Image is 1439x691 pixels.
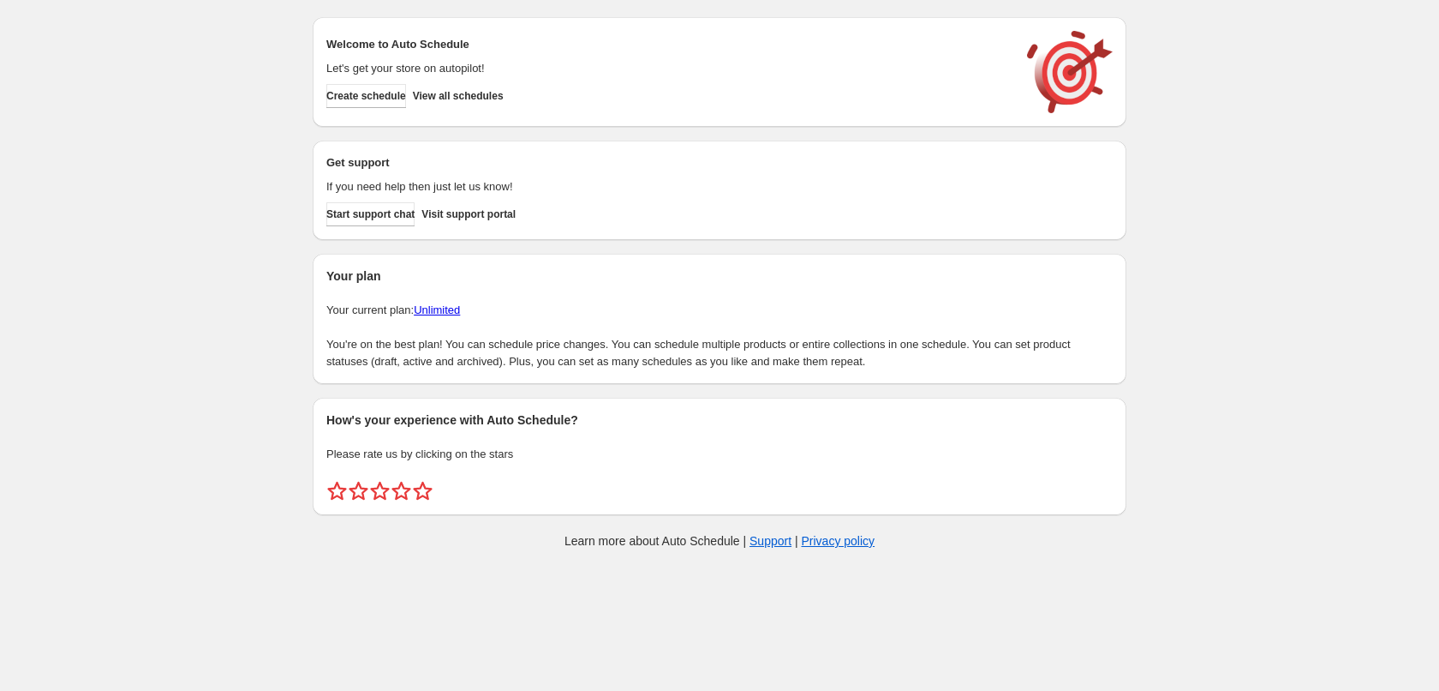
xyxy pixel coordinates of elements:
a: Privacy policy [802,534,875,548]
p: Your current plan: [326,302,1113,319]
a: Start support chat [326,202,415,226]
p: You're on the best plan! You can schedule price changes. You can schedule multiple products or en... [326,336,1113,370]
p: Please rate us by clicking on the stars [326,446,1113,463]
h2: Welcome to Auto Schedule [326,36,1010,53]
span: Visit support portal [421,207,516,221]
p: Learn more about Auto Schedule | | [564,532,875,550]
span: View all schedules [413,89,504,103]
a: Support [749,534,791,548]
span: Create schedule [326,89,406,103]
h2: Get support [326,154,1010,171]
span: Start support chat [326,207,415,221]
button: Create schedule [326,84,406,108]
a: Unlimited [414,303,460,316]
h2: Your plan [326,267,1113,285]
button: View all schedules [413,84,504,108]
p: If you need help then just let us know! [326,178,1010,195]
h2: How's your experience with Auto Schedule? [326,412,1113,429]
a: Visit support portal [421,202,516,226]
p: Let's get your store on autopilot! [326,60,1010,77]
